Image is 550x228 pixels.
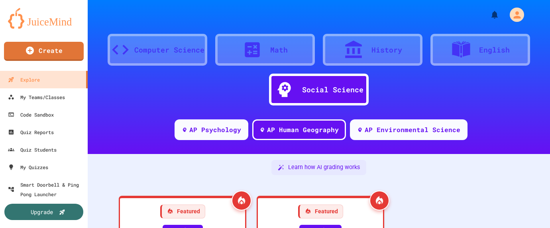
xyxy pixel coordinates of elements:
[365,125,460,134] div: AP Environmental Science
[479,45,510,55] div: English
[8,75,40,84] div: Explore
[371,45,402,55] div: History
[8,110,54,119] div: Code Sandbox
[267,125,339,134] div: AP Human Geography
[31,208,53,216] div: Upgrade
[134,45,204,55] div: Computer Science
[475,8,501,21] div: My Notifications
[8,127,54,137] div: Quiz Reports
[8,162,48,172] div: My Quizzes
[298,205,343,218] div: Featured
[302,84,363,95] div: Social Science
[4,42,84,61] a: Create
[160,205,205,218] div: Featured
[189,125,241,134] div: AP Psychology
[270,45,288,55] div: Math
[288,163,360,172] span: Learn how AI grading works
[8,145,57,154] div: Quiz Students
[501,6,526,24] div: My Account
[8,180,84,199] div: Smart Doorbell & Ping Pong Launcher
[8,92,65,102] div: My Teams/Classes
[8,8,80,29] img: logo-orange.svg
